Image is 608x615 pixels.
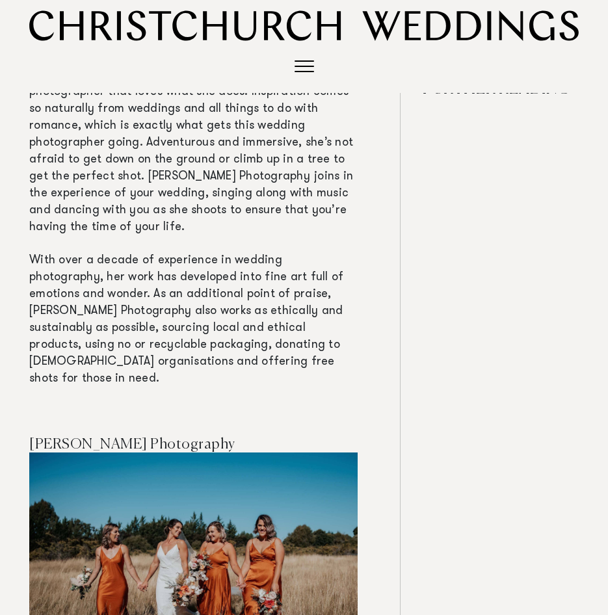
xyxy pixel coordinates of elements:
[29,255,343,385] span: With over a decade of experience in wedding photography, her work has developed into fine art ful...
[29,53,353,233] span: Enthusiasm is the foundation of [PERSON_NAME] Photography, a [GEOGRAPHIC_DATA]-based wedding phot...
[286,57,323,77] button: Toggle navigation
[415,78,579,146] h4: FURTHER READING
[29,438,235,452] span: [PERSON_NAME] Photography
[29,10,579,41] img: Christchurch Weddings Logo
